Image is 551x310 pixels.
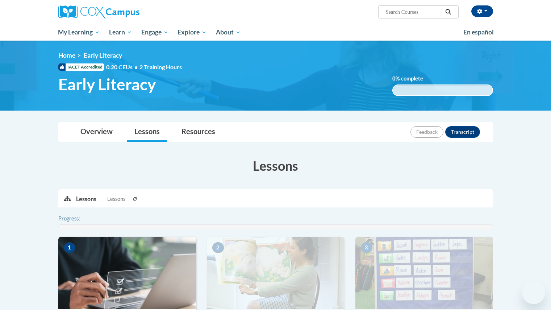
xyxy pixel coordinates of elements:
[355,237,493,309] img: Course Image
[392,75,434,83] label: % complete
[58,237,196,309] img: Course Image
[58,5,196,18] a: Cox Campus
[106,63,139,71] span: 0.20 CEUs
[392,75,396,82] span: 0
[173,24,211,41] a: Explore
[84,51,122,59] span: Early Literacy
[361,242,372,253] span: 3
[127,123,167,142] a: Lessons
[207,237,345,309] img: Course Image
[134,63,138,70] span: •
[58,215,100,223] label: Progress:
[76,195,96,203] p: Lessons
[58,75,156,94] span: Early Literacy
[522,281,545,304] iframe: Button to launch messaging window
[174,123,222,142] a: Resources
[47,24,504,41] div: Main menu
[73,123,120,142] a: Overview
[64,242,75,253] span: 1
[54,24,105,41] a: My Learning
[211,24,245,41] a: About
[459,25,498,40] a: En español
[212,242,224,253] span: 2
[471,5,493,17] button: Account Settings
[137,24,173,41] a: Engage
[58,28,100,37] span: My Learning
[109,28,132,37] span: Learn
[178,28,206,37] span: Explore
[58,51,75,59] a: Home
[107,195,125,203] span: Lessons
[58,63,104,71] span: IACET Accredited
[58,157,493,175] h3: Lessons
[385,8,443,16] input: Search Courses
[443,8,454,16] button: Search
[216,28,241,37] span: About
[104,24,137,41] a: Learn
[58,5,139,18] img: Cox Campus
[463,28,494,36] span: En español
[410,126,443,138] button: Feedback
[445,126,480,138] button: Transcript
[141,28,168,37] span: Engage
[139,63,182,70] span: 2 Training Hours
